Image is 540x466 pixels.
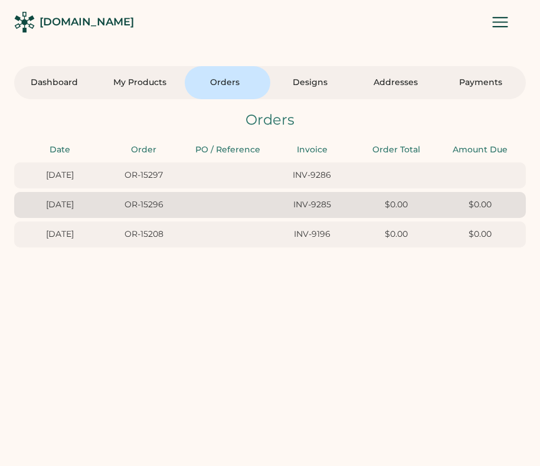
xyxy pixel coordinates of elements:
div: Date [21,144,99,156]
div: PO / Reference [189,144,267,156]
div: [DATE] [21,229,99,240]
div: [DOMAIN_NAME] [40,15,134,30]
div: [DATE] [21,199,99,211]
div: OR-15296 [106,199,183,211]
div: Payments [453,77,510,89]
div: INV-9196 [274,229,351,240]
div: Order [106,144,183,156]
div: INV-9286 [274,170,351,181]
div: $0.00 [442,199,519,211]
div: Dashboard [26,77,83,89]
div: OR-15208 [106,229,183,240]
div: My Products [112,77,169,89]
div: Amount Due [442,144,519,156]
div: Orders [14,110,526,130]
div: $0.00 [358,229,435,240]
div: $0.00 [442,229,519,240]
div: $0.00 [358,199,435,211]
div: Addresses [367,77,424,89]
div: Order Total [358,144,435,156]
div: OR-15297 [106,170,183,181]
div: Orders [197,77,254,89]
div: Designs [282,77,339,89]
img: Rendered Logo - Screens [14,12,35,32]
div: INV-9285 [274,199,351,211]
div: Invoice [274,144,351,156]
div: [DATE] [21,170,99,181]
